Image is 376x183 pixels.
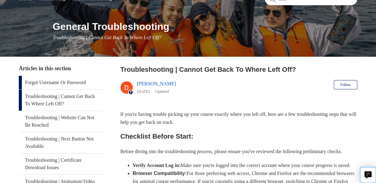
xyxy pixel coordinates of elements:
[19,65,71,71] span: Articles in this section
[120,110,357,126] p: If you're having trouble picking up your course exactly where you left off, here are a few troubl...
[120,131,357,142] h2: Checklist Before Start:
[53,19,357,34] h1: General Troubleshooting
[133,163,180,168] strong: Verify Account Log in:
[334,80,357,89] button: Follow Article
[19,132,103,153] a: Troubleshooting | Next Button Not Available
[19,111,103,132] a: Troubleshooting | Website Can Not Be Reached
[120,64,357,75] h2: Troubleshooting | Cannot Get Back To Where Left Off?
[120,148,357,156] p: Before diving into the troubleshooting process, please ensure you've reviewed the following preli...
[19,153,103,174] a: Troubleshooting | Certificate Download Issues
[53,35,161,40] span: Troubleshooting | Cannot Get Back To Where Left Off?
[19,76,103,89] a: Forgot Username Or Password
[360,167,376,183] button: Live chat
[155,89,169,94] li: Updated
[137,81,176,86] a: [PERSON_NAME]
[137,89,150,94] time: 05/14/2024, 16:31
[133,171,187,176] strong: Browser Compatibility:
[133,161,357,169] li: Make sure you're logged into the correct account where your course progress is saved.
[19,90,103,111] a: Troubleshooting | Cannot Get Back To Where Left Off?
